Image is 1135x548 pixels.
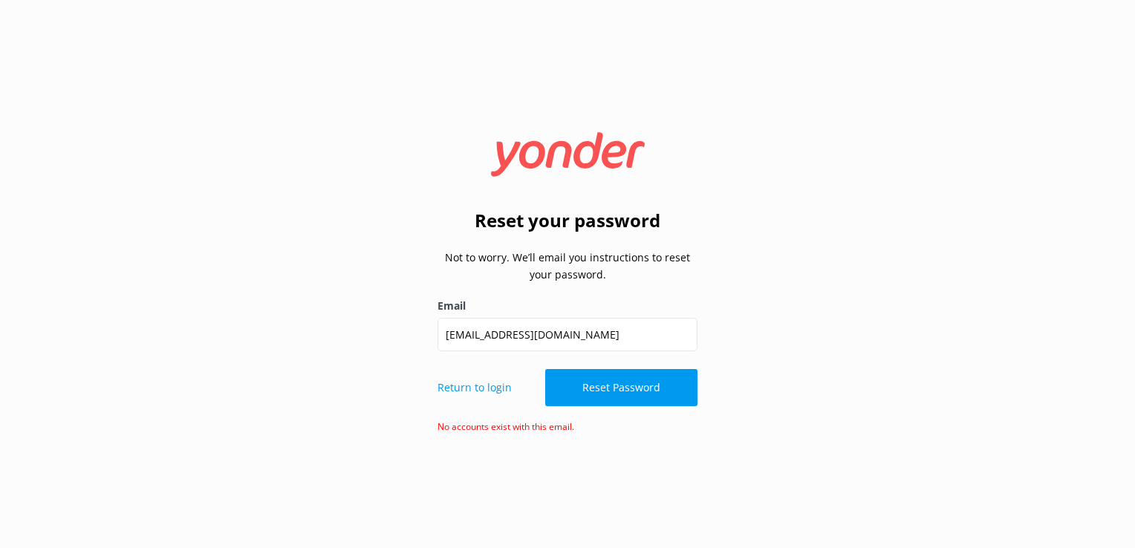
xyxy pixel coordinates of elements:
[438,249,697,283] p: Not to worry. We’ll email you instructions to reset your password.
[438,206,697,235] h2: Reset your password
[438,298,697,314] label: Email
[438,318,697,351] input: user@emailaddress.com
[438,420,574,433] small: No accounts exist with this email.
[438,379,512,396] a: Return to login
[545,369,697,406] button: Reset Password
